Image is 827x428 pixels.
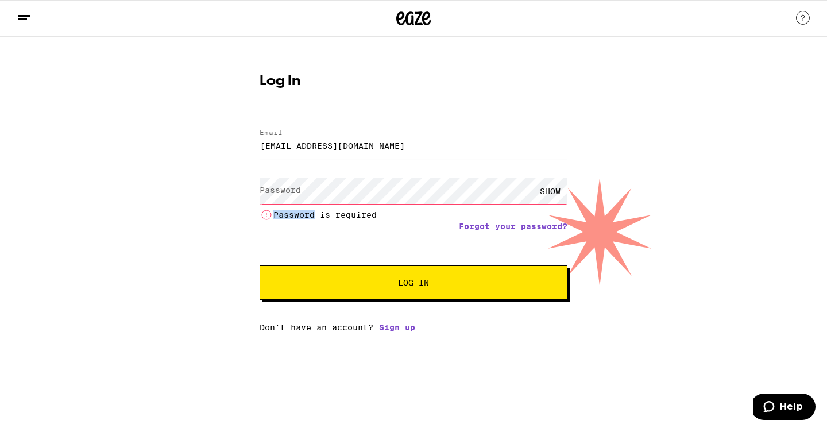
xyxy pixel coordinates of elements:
[260,208,567,222] li: Password is required
[379,323,415,332] a: Sign up
[753,394,816,422] iframe: Opens a widget where you can find more information
[398,279,429,287] span: Log In
[533,178,567,204] div: SHOW
[260,265,567,300] button: Log In
[260,129,283,136] label: Email
[459,222,567,231] a: Forgot your password?
[260,75,567,88] h1: Log In
[260,186,301,195] label: Password
[260,133,567,159] input: Email
[260,323,567,332] div: Don't have an account?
